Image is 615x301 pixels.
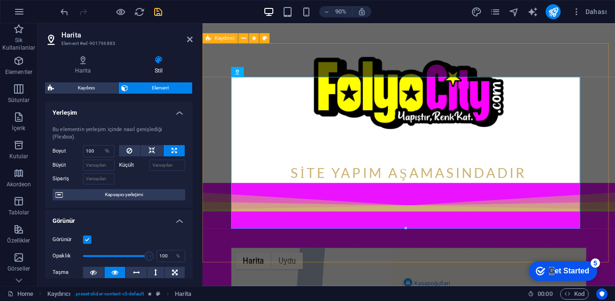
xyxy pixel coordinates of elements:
button: undo [59,6,70,17]
span: Seçmek için tıkla. Düzenlemek için çift tıkla [47,288,71,300]
button: Dahası [568,4,611,19]
i: Bu element, özelleştirilebilir bir ön ayar [156,291,160,296]
div: Get Started [28,10,68,19]
button: Kaydırıcı [45,82,118,94]
input: Varsayılan [83,160,114,171]
label: Sipariş [52,173,83,184]
h4: Stil [125,55,193,75]
button: save [152,6,164,17]
button: reload [134,6,145,17]
div: Bu elementin yerleşim içinde nasıl genişlediği (Flexbox). [52,126,185,141]
i: Sayfayı yeniden yükleyin [134,7,145,17]
button: Usercentrics [596,288,607,300]
button: Element [119,82,192,94]
span: Kaydırıcı [57,82,115,94]
button: Kod [560,288,589,300]
span: Dahası [572,7,607,16]
a: Home [7,288,33,300]
i: Element bir animasyon içeriyor [148,291,152,296]
h2: Harita [61,31,193,39]
div: % [172,250,185,262]
button: text_generator [527,6,538,17]
button: publish [546,4,561,19]
button: Ön izleme modundan çıkıp düzenlemeye devam etmek için buraya tıklayın [115,6,126,17]
div: Get Started 5 items remaining, 0% complete [7,5,76,24]
h4: Görünür [45,210,193,227]
button: pages [489,6,501,17]
p: İçerik [12,125,25,132]
p: Kutular [9,153,29,160]
i: Tasarım (Ctrl+Alt+Y) [471,7,482,17]
h4: Harita [45,55,125,75]
label: Taşma [52,267,83,278]
span: 00 00 [538,288,552,300]
i: Kaydet (Ctrl+S) [153,7,164,17]
i: Sayfalar (Ctrl+Alt+S) [490,7,501,17]
label: Büyüt [52,160,83,171]
span: Kaydırıcı [215,36,235,41]
nav: breadcrumb [47,288,192,300]
label: Küçült [119,160,150,171]
p: Tablolar [8,209,30,216]
span: . preset-slider-content-v3-default [74,288,144,300]
h6: Oturum süresi [528,288,553,300]
h6: 90% [333,6,348,17]
button: design [471,6,482,17]
h4: Yerleşim [45,102,193,118]
span: Seçmek için tıkla. Düzenlemek için çift tıkla [175,288,192,300]
h3: Element #ed-901796883 [61,39,174,48]
button: navigator [508,6,519,17]
div: 5 [69,2,79,11]
label: Opaklık [52,253,83,258]
i: Yayınla [548,7,559,17]
input: Varsayılan [150,160,186,171]
i: Geri al: Kenarlık rengini değiştir (Ctrl+Z) [59,7,70,17]
label: Boyut [52,148,83,154]
label: Görünür [52,234,83,245]
p: Elementler [5,68,32,76]
i: Navigatör [509,7,519,17]
span: Element [131,82,189,94]
button: 90% [319,6,352,17]
i: Yeniden boyutlandırmada yakınlaştırma düzeyini seçilen cihaza uyacak şekilde otomatik olarak ayarla. [358,7,366,16]
button: Kapsayıcı yerleşimi [52,189,185,200]
span: Kod [564,288,585,300]
p: Görseller [7,265,30,272]
p: Akordeon [7,181,31,188]
input: Varsayılan [83,173,114,184]
p: Sütunlar [8,96,30,104]
span: : [544,290,546,297]
span: Kapsayıcı yerleşimi [66,189,182,200]
p: Özellikler [7,237,30,244]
